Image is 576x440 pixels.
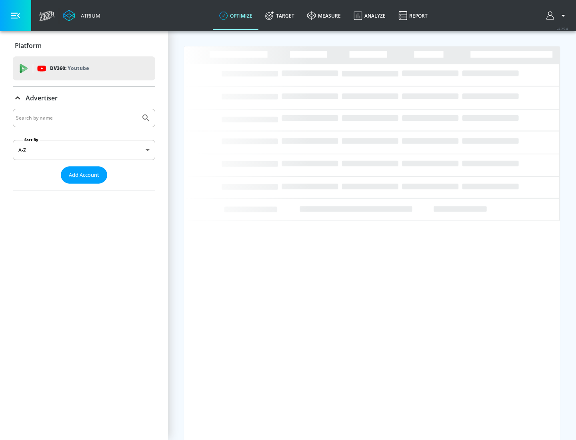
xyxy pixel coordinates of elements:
[13,184,155,190] nav: list of Advertiser
[259,1,301,30] a: Target
[61,166,107,184] button: Add Account
[557,26,568,31] span: v 4.25.4
[69,170,99,180] span: Add Account
[301,1,347,30] a: measure
[16,113,137,123] input: Search by name
[13,140,155,160] div: A-Z
[213,1,259,30] a: optimize
[13,34,155,57] div: Platform
[15,41,42,50] p: Platform
[13,56,155,80] div: DV360: Youtube
[392,1,434,30] a: Report
[68,64,89,72] p: Youtube
[50,64,89,73] p: DV360:
[23,137,40,142] label: Sort By
[63,10,100,22] a: Atrium
[78,12,100,19] div: Atrium
[26,94,58,102] p: Advertiser
[347,1,392,30] a: Analyze
[13,87,155,109] div: Advertiser
[13,109,155,190] div: Advertiser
